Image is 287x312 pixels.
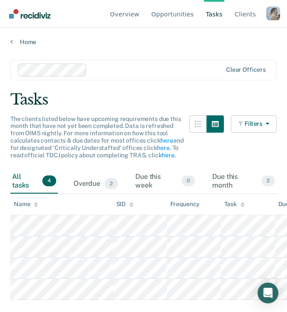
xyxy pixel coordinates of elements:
[210,169,277,193] div: Due this month2
[10,115,184,159] span: The clients listed below have upcoming requirements due this month that have not yet been complet...
[224,201,245,208] div: Task
[72,175,120,194] div: Overdue2
[10,169,58,193] div: All tasks4
[258,283,278,303] div: Open Intercom Messenger
[261,175,275,187] span: 2
[116,201,134,208] div: SID
[105,178,118,189] span: 2
[9,9,51,19] img: Recidiviz
[226,66,266,73] div: Clear officers
[170,201,200,208] div: Frequency
[231,115,277,133] button: Filters
[160,137,173,144] a: here
[266,6,280,20] button: Profile dropdown button
[162,152,174,159] a: here
[42,175,56,187] span: 4
[10,91,277,108] div: Tasks
[157,144,169,151] a: here
[182,175,195,187] span: 0
[14,201,38,208] div: Name
[10,38,277,46] a: Home
[134,169,197,193] div: Due this week0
